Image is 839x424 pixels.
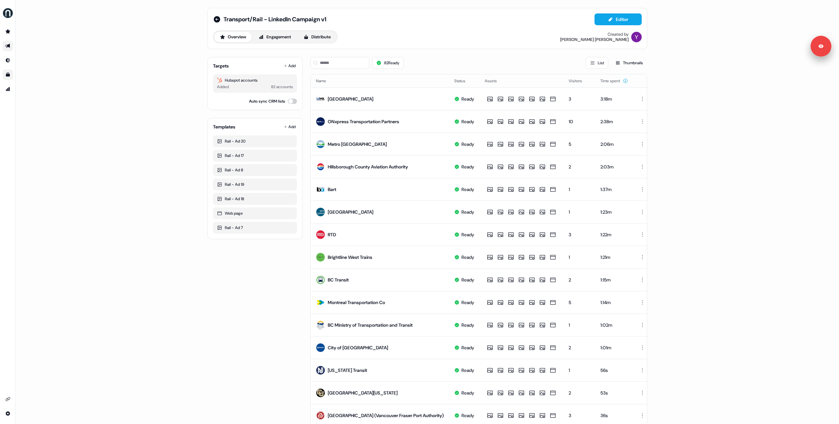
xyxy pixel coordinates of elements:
[3,26,13,37] a: Go to prospects
[3,69,13,80] a: Go to templates
[595,13,642,25] button: Editor
[569,118,590,125] div: 10
[328,367,367,374] div: [US_STATE] Transit
[595,17,642,24] a: Editor
[461,344,474,351] div: Ready
[372,57,404,69] button: 82Ready
[569,231,590,238] div: 3
[461,164,474,170] div: Ready
[461,322,474,328] div: Ready
[600,141,628,147] div: 2:06m
[461,412,474,419] div: Ready
[328,254,372,260] div: Brightline West Trains
[461,390,474,396] div: Ready
[600,209,628,215] div: 1:23m
[600,164,628,170] div: 2:03m
[461,367,474,374] div: Ready
[569,367,590,374] div: 1
[569,75,590,87] button: Visitors
[569,96,590,102] div: 3
[569,299,590,306] div: 5
[631,32,642,42] img: Yuriy
[217,84,229,90] div: Added
[3,394,13,404] a: Go to integrations
[586,57,608,69] button: List
[600,390,628,396] div: 53s
[328,231,336,238] div: RTD
[217,224,293,231] div: Rail - Ad 7
[569,141,590,147] div: 5
[608,32,629,37] div: Created by
[249,98,285,105] label: Auto sync CRM lists
[461,96,474,102] div: Ready
[611,57,647,69] button: Thumbnails
[600,75,628,87] button: Time spent
[461,141,474,147] div: Ready
[328,141,387,147] div: Metro [GEOGRAPHIC_DATA]
[328,299,385,306] div: Montreal Transportation Co
[316,75,334,87] button: Name
[461,254,474,260] div: Ready
[600,344,628,351] div: 1:01m
[600,322,628,328] div: 1:02m
[328,390,398,396] div: [GEOGRAPHIC_DATA][US_STATE]
[217,77,293,84] div: Hubspot accounts
[461,277,474,283] div: Ready
[569,277,590,283] div: 2
[253,32,297,42] button: Engagement
[328,322,413,328] div: BC Ministry of Transportation and Transit
[461,231,474,238] div: Ready
[224,15,326,23] span: Transport/Rail - LinkedIn Campaign v1
[213,63,229,69] div: Targets
[560,37,629,42] div: [PERSON_NAME] [PERSON_NAME]
[328,186,336,193] div: Bart
[569,209,590,215] div: 1
[600,299,628,306] div: 1:14m
[217,196,293,202] div: Rail - Ad 18
[328,209,373,215] div: [GEOGRAPHIC_DATA]
[3,41,13,51] a: Go to outbound experience
[328,277,349,283] div: BC Transit
[283,122,297,131] button: Add
[454,75,473,87] button: Status
[3,84,13,94] a: Go to attribution
[217,152,293,159] div: Rail - Ad 17
[461,209,474,215] div: Ready
[217,181,293,188] div: Rail - Ad 19
[271,84,293,90] div: 82 accounts
[3,55,13,66] a: Go to Inbound
[328,412,444,419] div: [GEOGRAPHIC_DATA] (Vancouver Fraser Port Authority)
[328,344,388,351] div: City of [GEOGRAPHIC_DATA]
[461,118,474,125] div: Ready
[214,32,252,42] button: Overview
[328,118,399,125] div: ONxpress Transportation Partners
[600,367,628,374] div: 56s
[479,74,563,87] th: Assets
[569,254,590,260] div: 1
[600,96,628,102] div: 3:18m
[217,210,293,217] div: Web page
[569,344,590,351] div: 2
[569,322,590,328] div: 1
[600,118,628,125] div: 2:38m
[461,186,474,193] div: Ready
[3,408,13,419] a: Go to integrations
[600,254,628,260] div: 1:21m
[217,138,293,145] div: Rail - Ad 20
[569,186,590,193] div: 1
[328,96,373,102] div: [GEOGRAPHIC_DATA]
[569,164,590,170] div: 2
[213,124,235,130] div: Templates
[569,412,590,419] div: 3
[600,186,628,193] div: 1:37m
[461,299,474,306] div: Ready
[569,390,590,396] div: 2
[217,167,293,173] div: Rail - Ad 8
[328,164,408,170] div: Hillsborough County Aviation Authority
[600,231,628,238] div: 1:22m
[600,412,628,419] div: 36s
[298,32,336,42] button: Distribute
